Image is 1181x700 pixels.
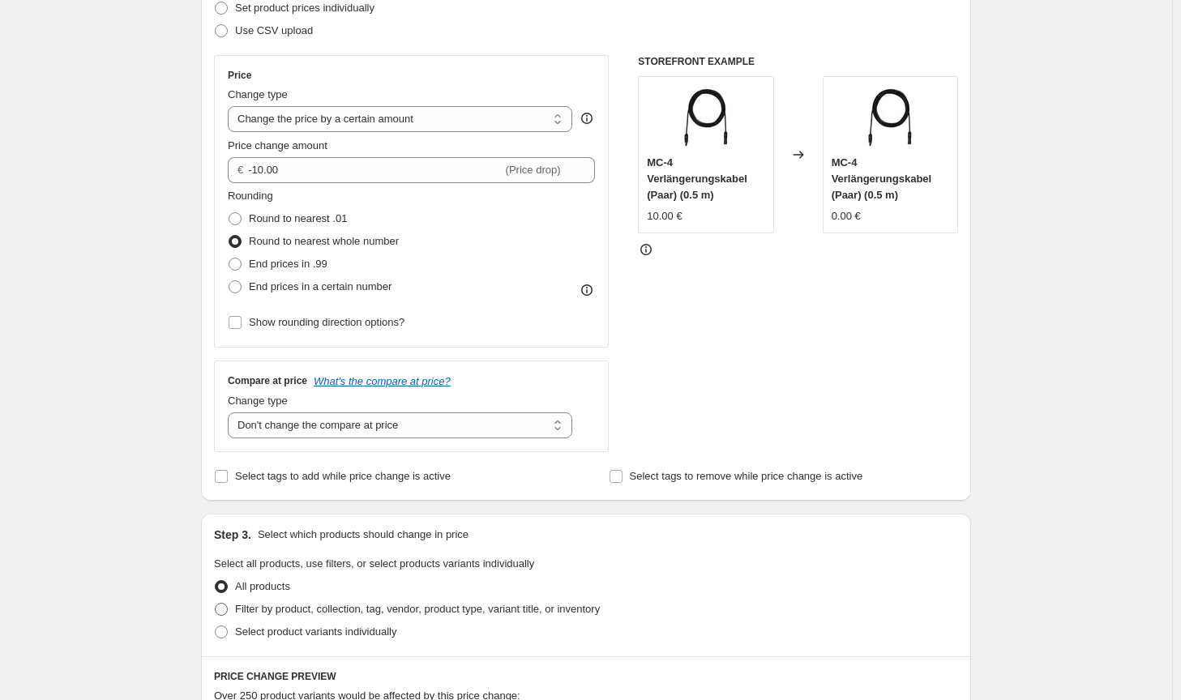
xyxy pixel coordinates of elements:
span: Price change amount [228,139,327,152]
span: Rounding [228,190,273,202]
span: Set product prices individually [235,2,374,14]
p: Select which products should change in price [258,527,469,543]
span: Use CSV upload [235,24,313,36]
div: 0.00 € [832,208,861,224]
span: Select product variants individually [235,625,396,638]
span: Select tags to remove while price change is active [630,470,863,482]
img: kabel.3_1_80x.webp [674,85,738,150]
span: End prices in .99 [249,258,327,270]
span: Select tags to add while price change is active [235,470,451,482]
span: Change type [228,395,288,407]
img: kabel.3_1_80x.webp [858,85,922,150]
h6: PRICE CHANGE PREVIEW [214,670,958,683]
span: € [237,164,243,176]
span: Change type [228,88,288,100]
h6: STOREFRONT EXAMPLE [638,55,958,68]
h2: Step 3. [214,527,251,543]
h3: Compare at price [228,374,307,387]
span: Show rounding direction options? [249,316,404,328]
span: Filter by product, collection, tag, vendor, product type, variant title, or inventory [235,603,600,615]
span: (Price drop) [506,164,561,176]
span: MC-4 Verlängerungskabel (Paar) (0.5 m) [647,156,747,201]
span: All products [235,580,290,592]
input: -10.00 [248,157,502,183]
div: help [579,110,595,126]
span: MC-4 Verlängerungskabel (Paar) (0.5 m) [832,156,932,201]
span: Round to nearest whole number [249,235,399,247]
button: What's the compare at price? [314,375,451,387]
span: End prices in a certain number [249,280,392,292]
h3: Price [228,69,251,82]
div: 10.00 € [647,208,682,224]
span: Round to nearest .01 [249,212,347,224]
span: Select all products, use filters, or select products variants individually [214,557,534,570]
